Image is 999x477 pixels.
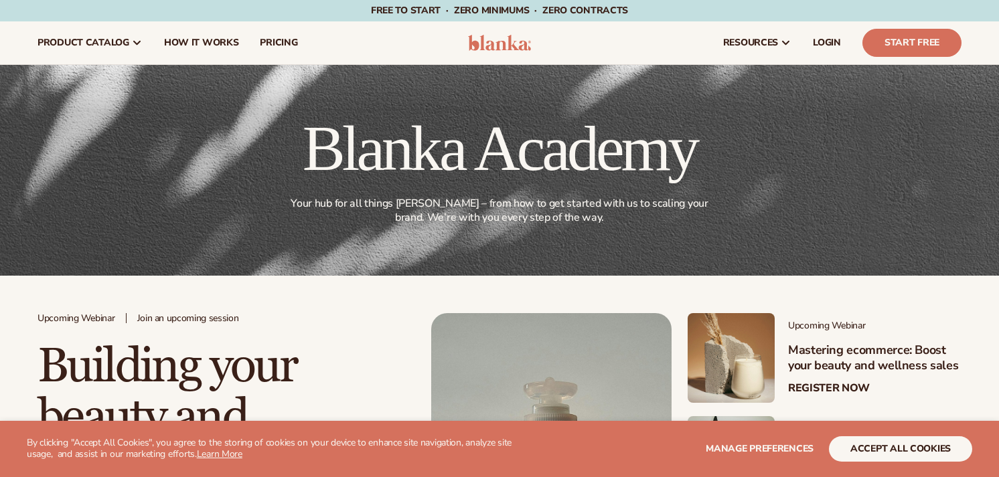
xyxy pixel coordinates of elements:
[37,313,115,324] span: Upcoming Webinar
[27,438,536,460] p: By clicking "Accept All Cookies", you agree to the storing of cookies on your device to enhance s...
[197,448,242,460] a: Learn More
[788,343,962,374] h3: Mastering ecommerce: Boost your beauty and wellness sales
[788,320,962,332] span: Upcoming Webinar
[260,37,297,48] span: pricing
[802,21,852,64] a: LOGIN
[37,37,129,48] span: product catalog
[723,37,778,48] span: resources
[137,313,239,324] span: Join an upcoming session
[468,35,532,51] img: logo
[153,21,250,64] a: How It Works
[788,382,870,395] a: Register Now
[706,442,814,455] span: Manage preferences
[829,436,972,462] button: accept all cookies
[706,436,814,462] button: Manage preferences
[813,37,841,48] span: LOGIN
[249,21,308,64] a: pricing
[283,116,716,181] h1: Blanka Academy
[286,197,713,225] p: Your hub for all things [PERSON_NAME] – from how to get started with us to scaling your brand. We...
[371,4,628,17] span: Free to start · ZERO minimums · ZERO contracts
[164,37,239,48] span: How It Works
[27,21,153,64] a: product catalog
[862,29,962,57] a: Start Free
[712,21,802,64] a: resources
